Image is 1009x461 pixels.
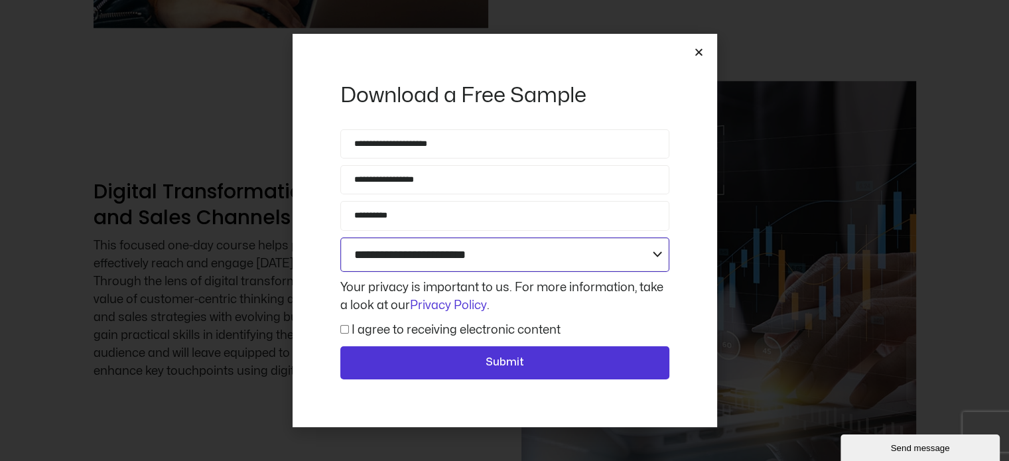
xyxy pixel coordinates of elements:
[841,432,1002,461] iframe: chat widget
[410,300,487,311] a: Privacy Policy
[340,82,669,109] h2: Download a Free Sample
[486,354,524,371] span: Submit
[340,346,669,379] button: Submit
[694,47,704,57] a: Close
[337,279,673,314] div: Your privacy is important to us. For more information, take a look at our .
[352,324,561,336] label: I agree to receiving electronic content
